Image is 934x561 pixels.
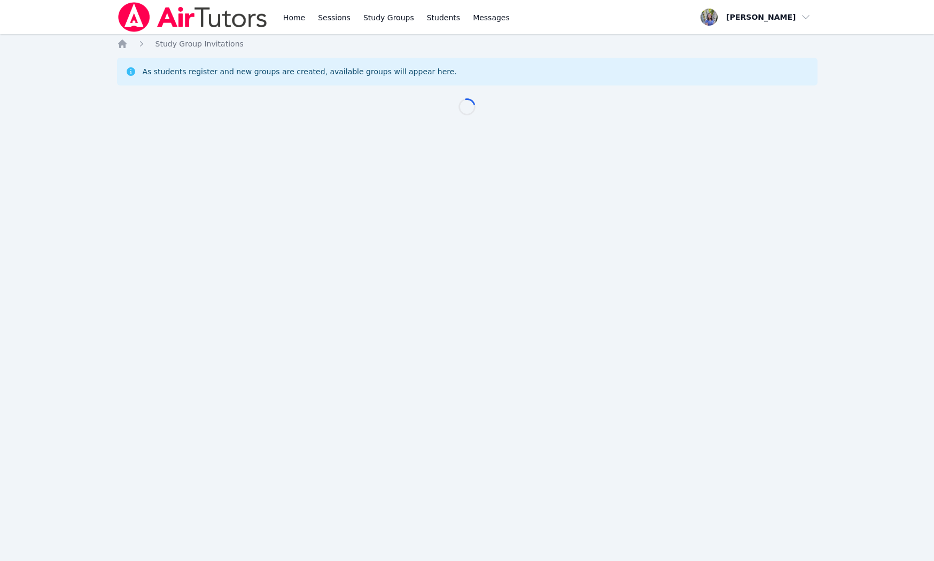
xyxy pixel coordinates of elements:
nav: Breadcrumb [117,38,818,49]
span: Messages [473,12,510,23]
a: Study Group Invitations [155,38,244,49]
span: Study Group Invitations [155,40,244,48]
div: As students register and new groups are created, available groups will appear here. [143,66,457,77]
img: Air Tutors [117,2,268,32]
